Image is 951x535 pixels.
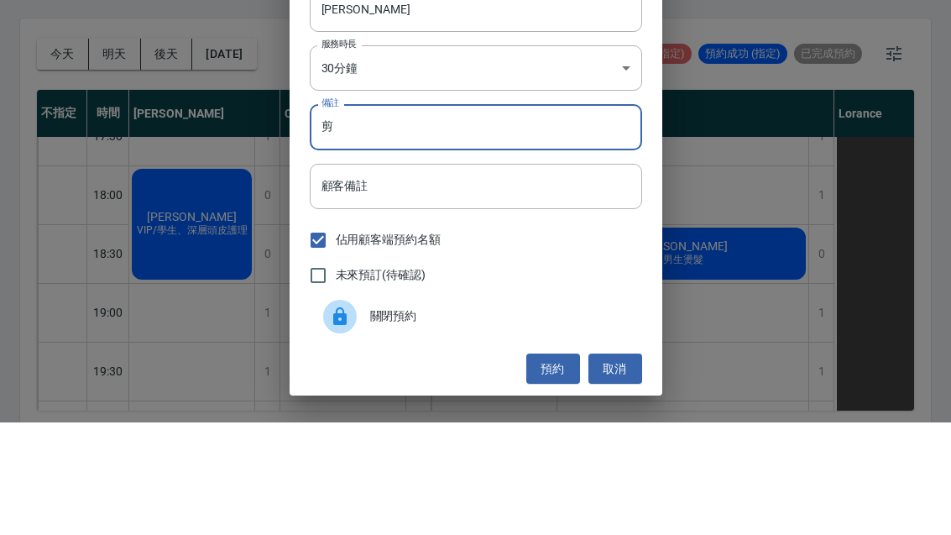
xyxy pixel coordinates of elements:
[588,466,642,497] button: 取消
[310,406,642,453] div: 關閉預約
[370,420,629,438] span: 關閉預約
[321,92,363,104] label: 顧客姓名
[336,344,442,361] span: 佔用顧客端預約名額
[310,158,642,203] div: 30分鐘
[321,209,339,222] label: 備註
[321,150,357,163] label: 服務時長
[526,466,580,497] button: 預約
[321,33,363,45] label: 顧客電話
[336,379,426,396] span: 未來預訂(待確認)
